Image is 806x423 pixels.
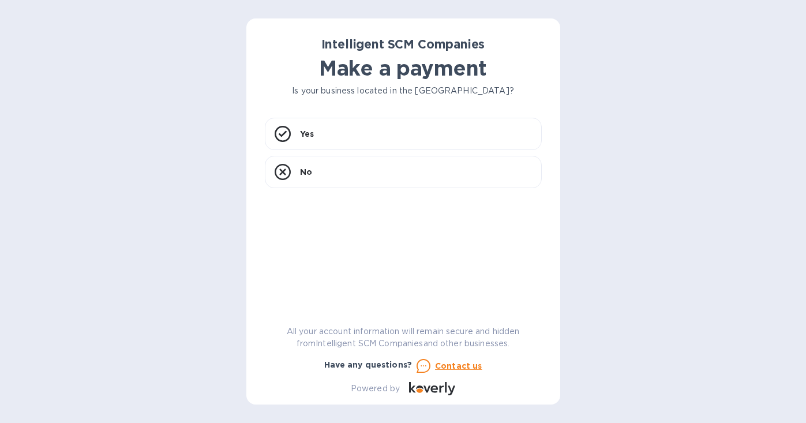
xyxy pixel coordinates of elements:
[265,85,542,97] p: Is your business located in the [GEOGRAPHIC_DATA]?
[435,361,482,370] u: Contact us
[351,383,400,395] p: Powered by
[265,56,542,80] h1: Make a payment
[265,325,542,350] p: All your account information will remain secure and hidden from Intelligent SCM Companies and oth...
[324,360,413,369] b: Have any questions?
[300,166,312,178] p: No
[321,37,485,51] b: Intelligent SCM Companies
[300,128,314,140] p: Yes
